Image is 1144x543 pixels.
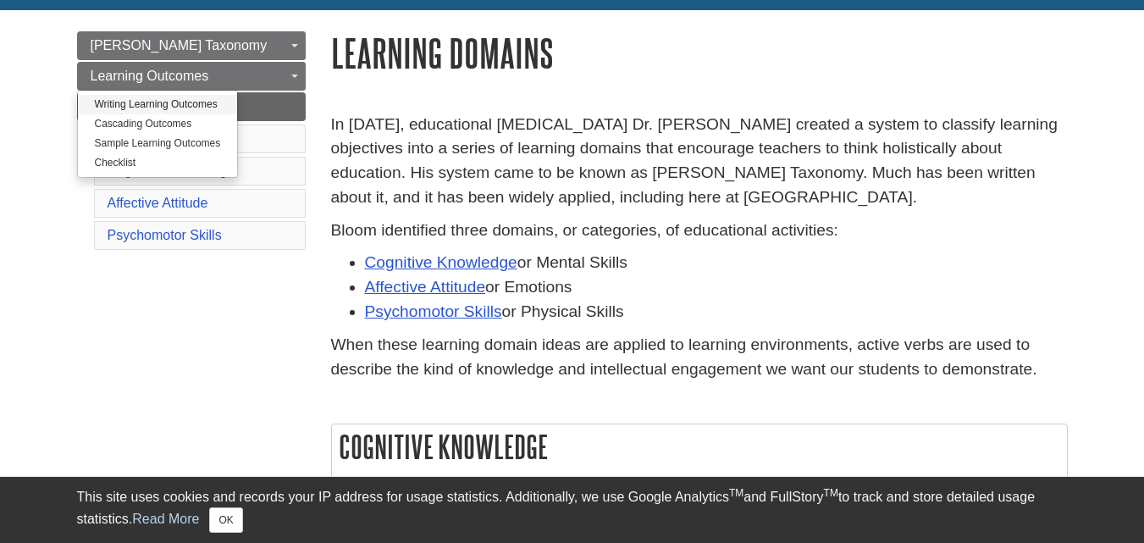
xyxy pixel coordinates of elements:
[365,302,502,320] a: Psychomotor Skills
[365,278,486,296] a: Affective Attitude
[365,251,1068,275] li: or Mental Skills
[78,153,238,173] a: Checklist
[331,219,1068,243] p: Bloom identified three domains, or categories, of educational activities:
[77,31,306,60] a: [PERSON_NAME] Taxonomy
[77,31,306,253] div: Guide Page Menu
[331,333,1068,382] p: When these learning domain ideas are applied to learning environments, active verbs are used to d...
[77,62,306,91] a: Learning Outcomes
[132,512,199,526] a: Read More
[365,253,517,271] a: Cognitive Knowledge
[91,38,268,53] span: [PERSON_NAME] Taxonomy
[77,487,1068,533] div: This site uses cookies and records your IP address for usage statistics. Additionally, we use Goo...
[729,487,743,499] sup: TM
[824,487,838,499] sup: TM
[365,300,1068,324] li: or Physical Skills
[78,134,238,153] a: Sample Learning Outcomes
[209,507,242,533] button: Close
[108,228,222,242] a: Psychomotor Skills
[332,424,1067,469] h2: Cognitive Knowledge
[331,31,1068,75] h1: Learning Domains
[78,95,238,114] a: Writing Learning Outcomes
[331,113,1068,210] p: In [DATE], educational [MEDICAL_DATA] Dr. [PERSON_NAME] created a system to classify learning obj...
[91,69,209,83] span: Learning Outcomes
[365,275,1068,300] li: or Emotions
[108,196,208,210] a: Affective Attitude
[78,114,238,134] a: Cascading Outcomes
